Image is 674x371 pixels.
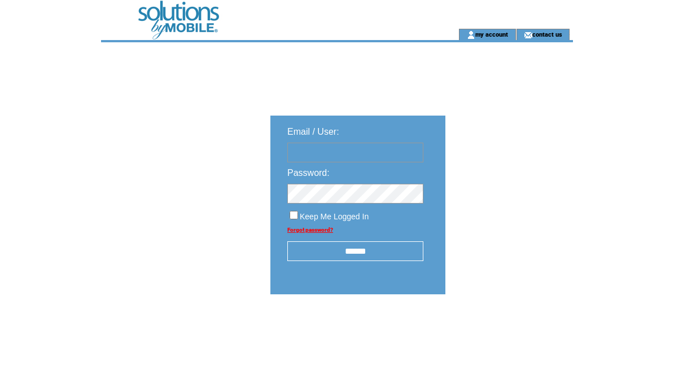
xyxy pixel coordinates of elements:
span: Keep Me Logged In [300,212,369,221]
a: my account [475,30,508,38]
a: Forgot password? [287,227,333,233]
a: contact us [532,30,562,38]
img: account_icon.gif [467,30,475,39]
img: transparent.png [478,323,535,337]
span: Password: [287,168,330,178]
span: Email / User: [287,127,339,136]
img: contact_us_icon.gif [524,30,532,39]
